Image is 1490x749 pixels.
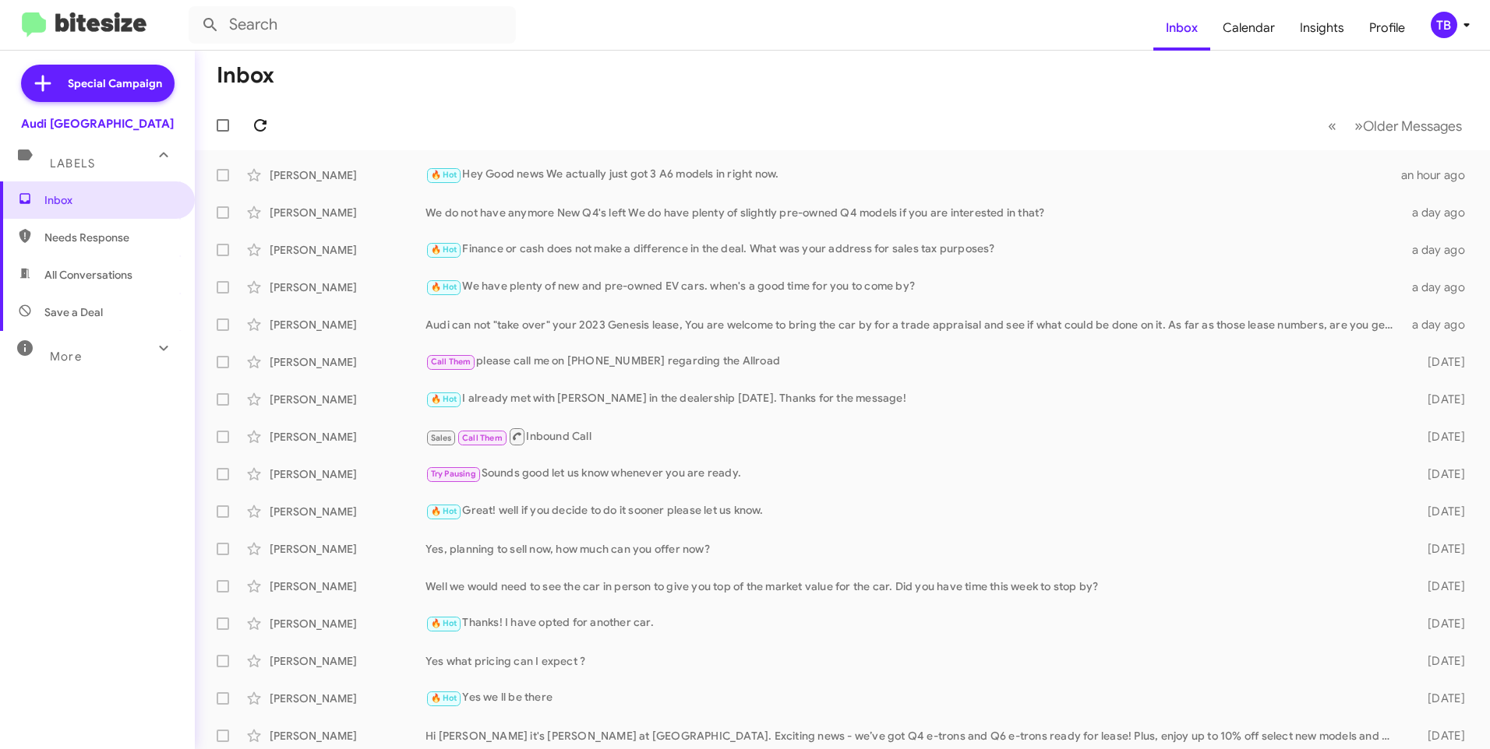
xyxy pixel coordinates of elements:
a: Special Campaign [21,65,175,102]
div: please call me on [PHONE_NUMBER] regarding the Allroad [425,353,1403,371]
nav: Page navigation example [1319,110,1471,142]
span: 🔥 Hot [431,244,457,255]
div: [PERSON_NAME] [270,205,425,220]
div: Great! well if you decide to do it sooner please let us know. [425,502,1403,520]
span: Call Them [431,357,471,367]
span: Needs Response [44,230,177,245]
div: [DATE] [1403,691,1478,706]
span: Sales [431,433,452,443]
span: Older Messages [1363,118,1462,135]
span: 🔥 Hot [431,394,457,404]
div: [PERSON_NAME] [270,354,425,370]
div: We have plenty of new and pre-owned EV cars. when's a good time for you to come by? [425,278,1403,296]
div: [PERSON_NAME] [270,392,425,407]
div: [PERSON_NAME] [270,578,425,594]
div: Well we would need to see the car in person to give you top of the market value for the car. Did ... [425,578,1403,594]
span: Special Campaign [68,76,162,91]
div: [PERSON_NAME] [270,167,425,183]
div: a day ago [1403,280,1478,295]
div: a day ago [1403,242,1478,258]
div: Hi [PERSON_NAME] it's [PERSON_NAME] at [GEOGRAPHIC_DATA]. Exciting news - we’ve got Q4 e-trons an... [425,728,1403,744]
div: Thanks! I have opted for another car. [425,614,1403,632]
div: [DATE] [1403,653,1478,669]
div: [DATE] [1403,728,1478,744]
div: Yes, planning to sell now, how much can you offer now? [425,541,1403,557]
div: [DATE] [1403,616,1478,631]
a: Inbox [1153,5,1210,51]
span: 🔥 Hot [431,618,457,628]
div: [PERSON_NAME] [270,466,425,482]
div: [PERSON_NAME] [270,242,425,258]
button: Next [1345,110,1471,142]
span: « [1328,116,1336,135]
input: Search [189,6,516,44]
button: Previous [1319,110,1346,142]
div: an hour ago [1401,167,1478,183]
a: Calendar [1210,5,1287,51]
div: TB [1431,12,1457,38]
span: 🔥 Hot [431,693,457,703]
div: Audi can not "take over" your 2023 Genesis lease, You are welcome to bring the car by for a trade... [425,317,1403,332]
div: [PERSON_NAME] [270,653,425,669]
button: TB [1418,12,1473,38]
a: Insights [1287,5,1357,51]
div: We do not have anymore New Q4's left We do have plenty of slightly pre-owned Q4 models if you are... [425,205,1403,220]
span: Save a Deal [44,304,103,320]
div: Inbound Call [425,427,1403,446]
span: 🔥 Hot [431,506,457,516]
span: 🔥 Hot [431,170,457,180]
div: [DATE] [1403,466,1478,482]
div: [PERSON_NAME] [270,317,425,332]
span: 🔥 Hot [431,282,457,292]
span: Inbox [44,192,177,208]
a: Profile [1357,5,1418,51]
div: a day ago [1403,317,1478,332]
span: All Conversations [44,267,132,283]
div: Yes we ll be there [425,689,1403,707]
div: Audi [GEOGRAPHIC_DATA] [21,116,174,132]
span: Call Them [462,433,503,443]
div: I already met with [PERSON_NAME] in the dealership [DATE]. Thanks for the message! [425,390,1403,408]
div: Hey Good news We actually just got 3 A6 models in right now. [425,166,1401,184]
div: Sounds good let us know whenever you are ready. [425,465,1403,483]
div: [DATE] [1403,504,1478,519]
div: [DATE] [1403,354,1478,370]
div: [PERSON_NAME] [270,504,425,519]
div: [PERSON_NAME] [270,691,425,706]
div: [DATE] [1403,541,1478,557]
div: [PERSON_NAME] [270,541,425,557]
div: [PERSON_NAME] [270,616,425,631]
div: [DATE] [1403,578,1478,594]
span: Labels [50,156,95,171]
div: a day ago [1403,205,1478,220]
div: [DATE] [1403,392,1478,407]
div: [DATE] [1403,429,1478,445]
div: [PERSON_NAME] [270,728,425,744]
div: Finance or cash does not make a difference in the deal. What was your address for sales tax purpo... [425,241,1403,258]
h1: Inbox [217,63,274,88]
div: [PERSON_NAME] [270,429,425,445]
span: Try Pausing [431,469,476,479]
span: More [50,350,82,364]
div: Yes what pricing can I expect ? [425,653,1403,669]
span: » [1354,116,1363,135]
div: [PERSON_NAME] [270,280,425,295]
